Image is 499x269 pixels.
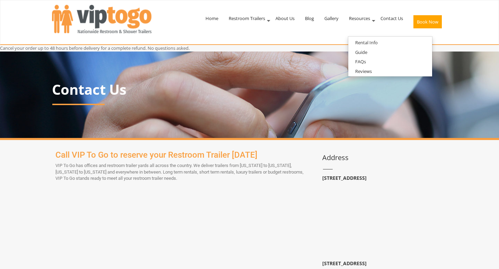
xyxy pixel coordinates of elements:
[375,0,408,36] a: Contact Us
[55,150,308,182] div: VIP To Go has offices and restroom trailer yards all across the country. We deliver trailers from...
[322,260,367,267] b: [STREET_ADDRESS]
[348,38,385,47] a: Rental Info
[52,82,447,97] p: Contact Us
[322,154,447,161] h3: Address
[348,48,374,57] a: Guide
[348,57,373,66] a: FAQs
[200,0,224,36] a: Home
[348,67,379,76] a: Reviews
[300,0,319,36] a: Blog
[55,150,308,159] h1: Call VIP To Go to reserve your Restroom Trailer [DATE]
[322,175,367,181] b: [STREET_ADDRESS]
[224,0,270,36] a: Restroom Trailers
[413,15,442,28] button: Book Now
[52,5,151,33] img: VIPTOGO
[408,0,447,43] a: Book Now
[319,0,344,36] a: Gallery
[270,0,300,36] a: About Us
[344,0,375,36] a: Resources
